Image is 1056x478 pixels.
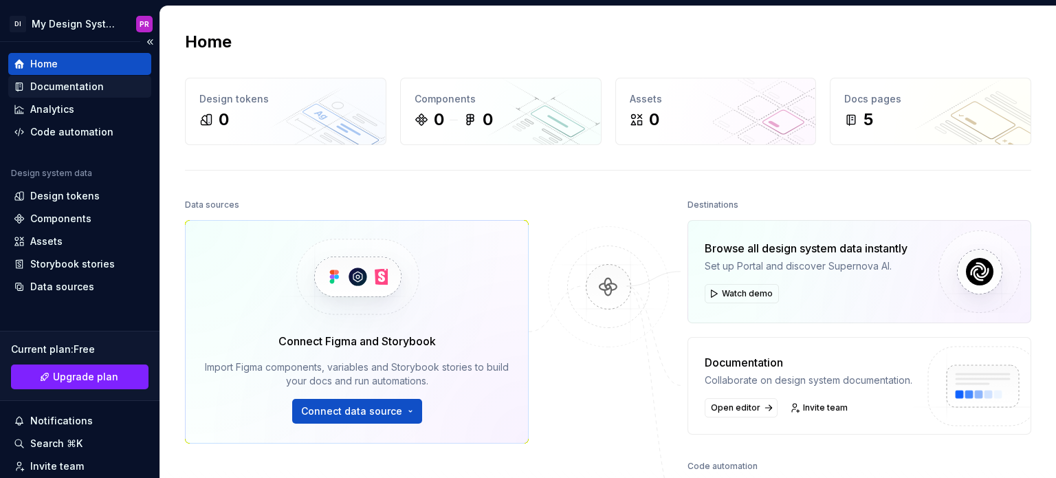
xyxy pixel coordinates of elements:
[705,240,907,257] div: Browse all design system data instantly
[301,404,402,418] span: Connect data source
[30,459,84,473] div: Invite team
[140,19,149,30] div: PR
[11,168,92,179] div: Design system data
[3,9,157,39] button: DIMy Design SystemPR
[8,433,151,455] button: Search ⌘K
[30,125,113,139] div: Code automation
[687,195,738,215] div: Destinations
[30,102,74,116] div: Analytics
[30,189,100,203] div: Design tokens
[649,109,659,131] div: 0
[8,276,151,298] a: Data sources
[615,78,817,145] a: Assets0
[8,253,151,275] a: Storybook stories
[140,32,159,52] button: Collapse sidebar
[30,280,94,294] div: Data sources
[434,109,444,131] div: 0
[30,80,104,94] div: Documentation
[8,76,151,98] a: Documentation
[219,109,229,131] div: 0
[30,437,82,450] div: Search ⌘K
[8,53,151,75] a: Home
[8,410,151,432] button: Notifications
[278,333,436,349] div: Connect Figma and Storybook
[199,92,372,106] div: Design tokens
[483,109,493,131] div: 0
[400,78,602,145] a: Components00
[185,78,386,145] a: Design tokens0
[292,399,422,424] button: Connect data source
[8,455,151,477] a: Invite team
[30,57,58,71] div: Home
[705,373,912,387] div: Collaborate on design system documentation.
[844,92,1017,106] div: Docs pages
[830,78,1031,145] a: Docs pages5
[711,402,760,413] span: Open editor
[11,365,148,389] a: Upgrade plan
[53,370,118,384] span: Upgrade plan
[8,98,151,120] a: Analytics
[185,31,232,53] h2: Home
[11,343,148,356] div: Current plan : Free
[786,398,854,417] a: Invite team
[630,92,802,106] div: Assets
[30,212,91,226] div: Components
[705,354,912,371] div: Documentation
[687,457,758,476] div: Code automation
[8,121,151,143] a: Code automation
[722,288,773,299] span: Watch demo
[32,17,120,31] div: My Design System
[8,185,151,207] a: Design tokens
[30,235,63,248] div: Assets
[705,284,779,303] button: Watch demo
[30,414,93,428] div: Notifications
[863,109,873,131] div: 5
[30,257,115,271] div: Storybook stories
[705,398,778,417] a: Open editor
[8,230,151,252] a: Assets
[185,195,239,215] div: Data sources
[205,360,509,388] div: Import Figma components, variables and Storybook stories to build your docs and run automations.
[10,16,26,32] div: DI
[705,259,907,273] div: Set up Portal and discover Supernova AI.
[8,208,151,230] a: Components
[803,402,848,413] span: Invite team
[415,92,587,106] div: Components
